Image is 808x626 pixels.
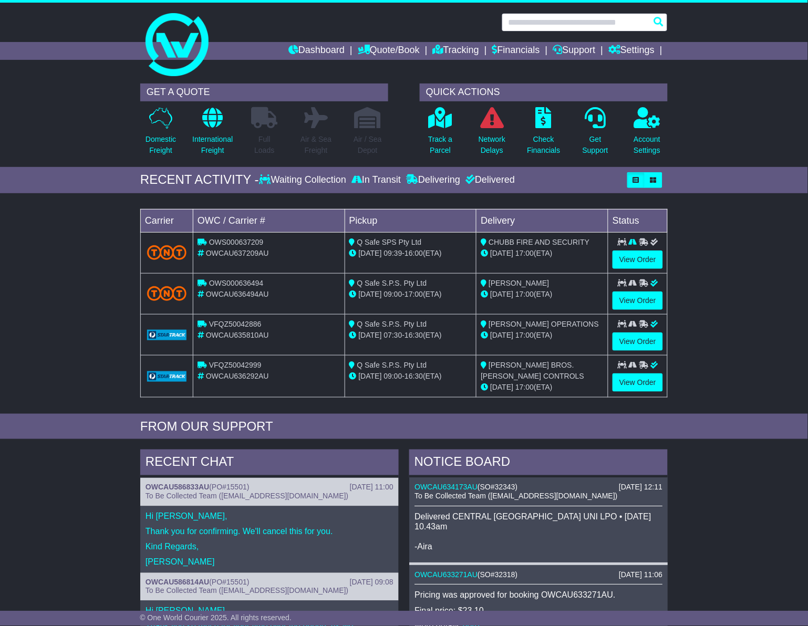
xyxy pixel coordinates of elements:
[359,249,382,257] span: [DATE]
[146,134,176,156] p: Domestic Freight
[415,590,662,600] p: Pricing was approved for booking OWCAU633271AU.
[192,107,233,162] a: InternationalFreight
[140,172,259,187] div: RECENT ACTIVITY -
[490,290,513,298] span: [DATE]
[147,371,187,382] img: GetCarrierServiceLogo
[613,373,663,392] a: View Order
[634,107,661,162] a: AccountSettings
[209,279,264,287] span: OWS000636494
[206,249,269,257] span: OWCAU637209AU
[206,372,269,380] span: OWCAU636292AU
[608,209,668,232] td: Status
[515,290,534,298] span: 17:00
[350,578,393,587] div: [DATE] 09:08
[463,174,515,186] div: Delivered
[415,512,662,552] p: Delivered CENTRAL [GEOGRAPHIC_DATA] UNI LPO • [DATE] 10.43am -Aira
[490,249,513,257] span: [DATE]
[476,209,608,232] td: Delivery
[553,42,596,60] a: Support
[206,290,269,298] span: OWCAU636494AU
[613,332,663,351] a: View Order
[349,330,472,341] div: - (ETA)
[146,587,348,595] span: To Be Collected Team ([EMAIL_ADDRESS][DOMAIN_NAME])
[405,331,423,339] span: 16:30
[251,134,277,156] p: Full Loads
[405,290,423,298] span: 17:00
[359,372,382,380] span: [DATE]
[515,383,534,391] span: 17:00
[481,382,604,393] div: (ETA)
[147,330,187,340] img: GetCarrierServiceLogo
[480,571,515,579] span: SO#32318
[357,361,427,369] span: Q Safe S.P.S. Pty Ltd
[357,320,427,328] span: Q Safe S.P.S. Pty Ltd
[481,248,604,259] div: (ETA)
[146,557,393,567] p: [PERSON_NAME]
[140,450,399,478] div: RECENT CHAT
[415,606,662,616] p: Final price: $23.10.
[357,279,427,287] span: Q Safe S.P.S. Pty Ltd
[619,483,662,492] div: [DATE] 12:11
[193,209,345,232] td: OWC / Carrier #
[359,331,382,339] span: [DATE]
[433,42,479,60] a: Tracking
[420,84,668,101] div: QUICK ACTIONS
[478,107,506,162] a: NetworkDelays
[146,542,393,552] p: Kind Regards,
[490,383,513,391] span: [DATE]
[140,614,292,622] span: © One World Courier 2025. All rights reserved.
[492,42,540,60] a: Financials
[384,290,402,298] span: 09:00
[415,571,478,579] a: OWCAU633271AU
[405,372,423,380] span: 16:30
[146,527,393,537] p: Thank you for confirming. We'll cancel this for you.
[145,107,177,162] a: DomesticFreight
[384,372,402,380] span: 09:00
[147,245,187,259] img: TNT_Domestic.png
[349,371,472,382] div: - (ETA)
[146,606,393,616] p: Hi [PERSON_NAME],
[403,174,463,186] div: Delivering
[345,209,476,232] td: Pickup
[146,578,393,587] div: ( )
[212,483,247,492] span: PO#15501
[415,483,478,492] a: OWCAU634173AU
[206,331,269,339] span: OWCAU635810AU
[354,134,382,156] p: Air / Sea Depot
[384,249,402,257] span: 09:39
[527,134,561,156] p: Check Financials
[259,174,349,186] div: Waiting Collection
[481,361,584,380] span: [PERSON_NAME] BROS. [PERSON_NAME] CONTROLS
[141,209,193,232] td: Carrier
[147,286,187,300] img: TNT_Domestic.png
[481,289,604,300] div: (ETA)
[357,238,422,246] span: Q Safe SPS Pty Ltd
[613,291,663,310] a: View Order
[212,578,247,587] span: PO#15501
[489,320,599,328] span: [PERSON_NAME] OPERATIONS
[209,238,264,246] span: OWS000637209
[489,238,589,246] span: CHUBB FIRE AND SECURITY
[140,84,388,101] div: GET A QUOTE
[415,492,617,500] span: To Be Collected Team ([EMAIL_ADDRESS][DOMAIN_NAME])
[146,512,393,521] p: Hi [PERSON_NAME],
[481,330,604,341] div: (ETA)
[409,450,668,478] div: NOTICE BOARD
[146,483,209,492] a: OWCAU586833AU
[301,134,332,156] p: Air & Sea Freight
[146,578,209,587] a: OWCAU586814AU
[489,279,549,287] span: [PERSON_NAME]
[479,134,505,156] p: Network Delays
[359,290,382,298] span: [DATE]
[146,492,348,500] span: To Be Collected Team ([EMAIL_ADDRESS][DOMAIN_NAME])
[634,134,661,156] p: Account Settings
[608,42,655,60] a: Settings
[515,331,534,339] span: 17:00
[358,42,420,60] a: Quote/Book
[405,249,423,257] span: 16:00
[209,361,262,369] span: VFQZ50042999
[515,249,534,257] span: 17:00
[480,483,515,492] span: SO#32343
[384,331,402,339] span: 07:30
[582,107,609,162] a: GetSupport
